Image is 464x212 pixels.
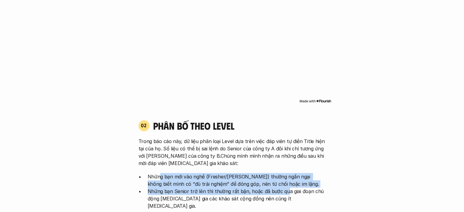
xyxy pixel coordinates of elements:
h4: phân bố theo Level [153,120,326,131]
p: Những bạn Senior trở lên thì thường rất bận, hoặc đã bước qua giai đoạn chủ động [MEDICAL_DATA] g... [148,188,326,210]
img: Made with Flourish [299,99,331,103]
p: Trong báo cáo này, dữ liệu phân loại Level dựa trên việc đáp viên tự điền Title hiện tại của họ. ... [138,138,326,167]
p: Những bạn mới vào nghề (Fresher/[PERSON_NAME]) thường ngần ngại không biết mình có “đủ trải nghiệ... [148,173,326,188]
p: 02 [141,123,147,128]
